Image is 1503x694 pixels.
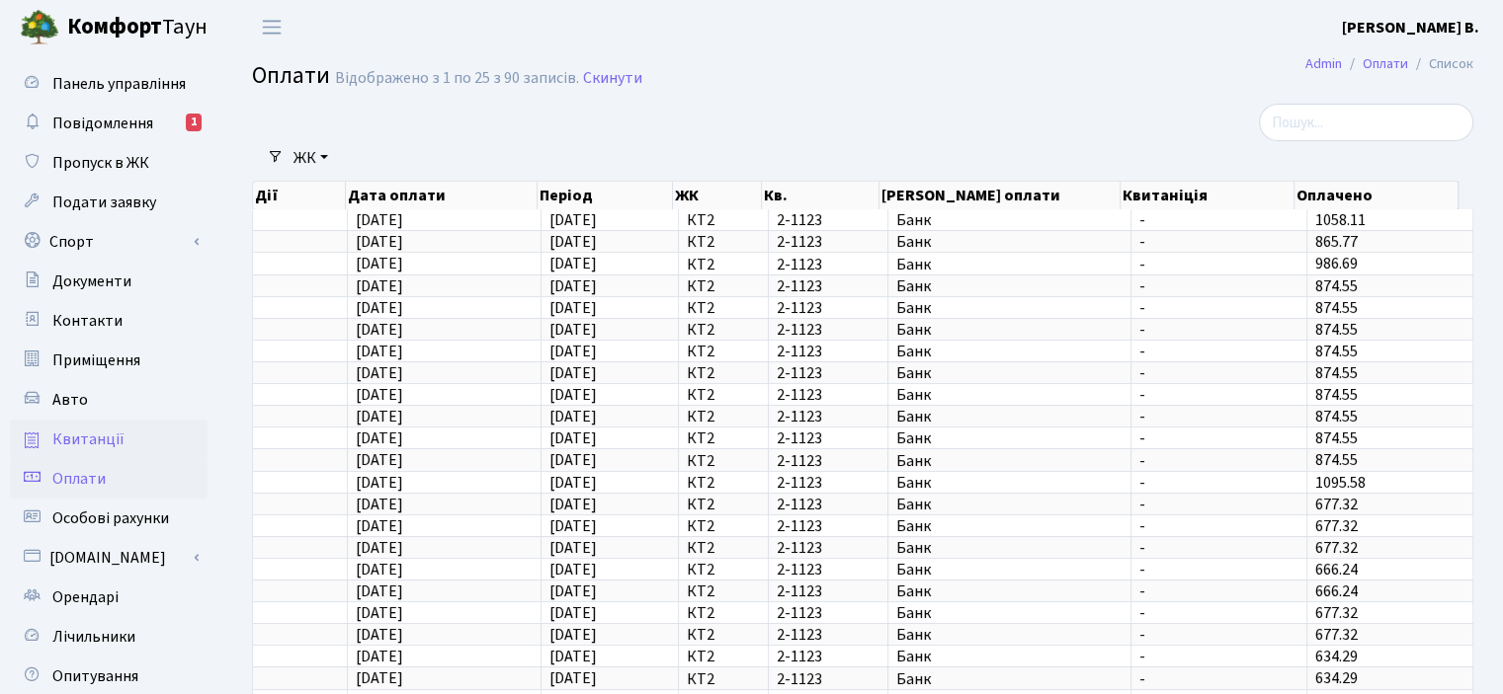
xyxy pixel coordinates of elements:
span: [DATE] [356,537,403,559]
span: КТ2 [687,387,760,403]
span: КТ2 [687,300,760,316]
th: Період [538,182,673,209]
span: 2-1123 [777,365,879,381]
span: 2-1123 [777,605,879,621]
span: КТ2 [687,627,760,643]
span: 874.55 [1315,275,1358,297]
span: [DATE] [549,275,597,297]
span: [DATE] [356,297,403,319]
span: КТ2 [687,518,760,534]
span: - [1139,649,1299,664]
span: Банк [896,430,1122,446]
span: [DATE] [356,668,403,690]
span: 2-1123 [777,649,879,664]
div: Відображено з 1 по 25 з 90 записів. [335,69,579,88]
span: 1058.11 [1315,209,1366,231]
span: [DATE] [356,427,403,449]
a: Приміщення [10,341,208,380]
span: КТ2 [687,540,760,556]
a: Повідомлення1 [10,104,208,143]
span: 874.55 [1315,297,1358,319]
a: Спорт [10,222,208,262]
span: 874.55 [1315,341,1358,362]
span: [DATE] [549,209,597,231]
span: 2-1123 [777,583,879,599]
span: 2-1123 [777,344,879,359]
span: - [1139,344,1299,359]
span: [DATE] [549,602,597,624]
span: КТ2 [687,344,760,359]
span: 677.32 [1315,515,1358,537]
span: КТ2 [687,605,760,621]
span: 2-1123 [777,518,879,534]
span: [DATE] [549,254,597,275]
span: - [1139,540,1299,556]
span: Банк [896,453,1122,469]
span: [DATE] [356,494,403,515]
span: 2-1123 [777,278,879,294]
span: 634.29 [1315,668,1358,690]
th: Квитаніція [1121,182,1295,209]
span: КТ2 [687,497,760,512]
span: Повідомлення [52,113,153,134]
th: [PERSON_NAME] оплати [879,182,1121,209]
span: [DATE] [356,559,403,580]
span: КТ2 [687,257,760,272]
span: КТ2 [687,212,760,228]
span: Банк [896,300,1122,316]
span: 986.69 [1315,254,1358,275]
span: Орендарі [52,586,119,608]
span: - [1139,605,1299,621]
span: - [1139,583,1299,599]
span: Банк [896,278,1122,294]
a: Admin [1305,53,1342,74]
span: Банк [896,212,1122,228]
span: - [1139,300,1299,316]
a: Оплати [1363,53,1408,74]
span: - [1139,627,1299,643]
span: Банк [896,649,1122,664]
span: - [1139,257,1299,272]
span: [DATE] [549,559,597,580]
a: Скинути [583,69,642,88]
a: [DOMAIN_NAME] [10,538,208,578]
span: КТ2 [687,453,760,469]
span: КТ2 [687,365,760,381]
span: - [1139,497,1299,512]
span: 2-1123 [777,257,879,272]
span: 666.24 [1315,580,1358,602]
span: [DATE] [549,515,597,537]
span: [DATE] [549,362,597,384]
span: 2-1123 [777,300,879,316]
span: Подати заявку [52,192,156,213]
a: Подати заявку [10,183,208,222]
span: Банк [896,387,1122,403]
span: Банк [896,234,1122,250]
span: [DATE] [356,515,403,537]
a: Пропуск в ЖК [10,143,208,183]
span: Банк [896,627,1122,643]
span: 2-1123 [777,409,879,424]
span: - [1139,453,1299,469]
span: Контакти [52,310,123,332]
a: Лічильники [10,617,208,656]
a: Квитанції [10,420,208,459]
span: КТ2 [687,475,760,491]
span: Таун [67,11,208,44]
span: 2-1123 [777,430,879,446]
span: 2-1123 [777,497,879,512]
span: Особові рахунки [52,507,169,529]
span: Банк [896,518,1122,534]
span: 1095.58 [1315,472,1366,494]
span: 874.55 [1315,384,1358,406]
span: 874.55 [1315,362,1358,384]
a: Орендарі [10,578,208,617]
th: Дії [253,182,346,209]
span: 2-1123 [777,322,879,338]
span: - [1139,234,1299,250]
span: 2-1123 [777,453,879,469]
span: Опитування [52,665,138,687]
b: Комфорт [67,11,162,42]
span: Панель управління [52,73,186,95]
a: Оплати [10,459,208,499]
